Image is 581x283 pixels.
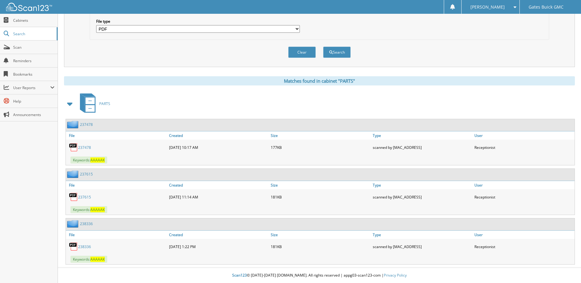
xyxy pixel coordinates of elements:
span: Keywords: [70,206,107,213]
div: Receptionist [473,141,575,153]
a: File [66,181,168,189]
button: Search [323,47,351,58]
a: Size [269,131,371,140]
span: AAAAAK [90,207,105,212]
a: PARTS [76,92,110,116]
a: 237478 [78,145,91,150]
div: 181KB [269,240,371,253]
img: scan123-logo-white.svg [6,3,52,11]
span: [PERSON_NAME] [470,5,505,9]
span: PARTS [99,101,110,106]
span: AAAAAK [90,157,105,163]
span: Reminders [13,58,55,63]
span: Gates Buick GMC [529,5,564,9]
a: File [66,131,168,140]
a: 237615 [78,194,91,200]
div: © [DATE]-[DATE] [DOMAIN_NAME]. All rights reserved | appg03-scan123-com | [58,268,581,283]
img: folder2.png [67,121,80,128]
a: 237478 [80,122,93,127]
div: Receptionist [473,240,575,253]
a: User [473,131,575,140]
a: Created [168,231,269,239]
span: Search [13,31,54,36]
a: User [473,181,575,189]
img: PDF.png [69,242,78,251]
div: 181KB [269,191,371,203]
a: 237615 [80,172,93,177]
img: PDF.png [69,143,78,152]
span: Scan [13,45,55,50]
a: 238336 [78,244,91,249]
span: Keywords: [70,157,107,164]
button: Clear [288,47,316,58]
label: File type [96,19,300,24]
span: Cabinets [13,18,55,23]
iframe: Chat Widget [550,254,581,283]
a: 238336 [80,221,93,226]
span: Keywords: [70,256,107,263]
span: Announcements [13,112,55,117]
img: folder2.png [67,220,80,228]
img: PDF.png [69,192,78,202]
span: AAAAAK [90,257,105,262]
a: Type [371,131,473,140]
a: User [473,231,575,239]
div: [DATE] 10:17 AM [168,141,269,153]
div: 177KB [269,141,371,153]
div: [DATE] 11:14 AM [168,191,269,203]
span: User Reports [13,85,50,90]
a: File [66,231,168,239]
div: Receptionist [473,191,575,203]
a: Privacy Policy [384,273,407,278]
div: [DATE] 1:22 PM [168,240,269,253]
div: scanned by [MAC_ADDRESS] [371,191,473,203]
div: Matches found in cabinet "PARTS" [64,76,575,85]
a: Created [168,131,269,140]
span: Help [13,99,55,104]
img: folder2.png [67,170,80,178]
div: scanned by [MAC_ADDRESS] [371,240,473,253]
span: Bookmarks [13,72,55,77]
span: Scan123 [232,273,247,278]
a: Created [168,181,269,189]
a: Type [371,231,473,239]
div: scanned by [MAC_ADDRESS] [371,141,473,153]
a: Type [371,181,473,189]
a: Size [269,181,371,189]
a: Size [269,231,371,239]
